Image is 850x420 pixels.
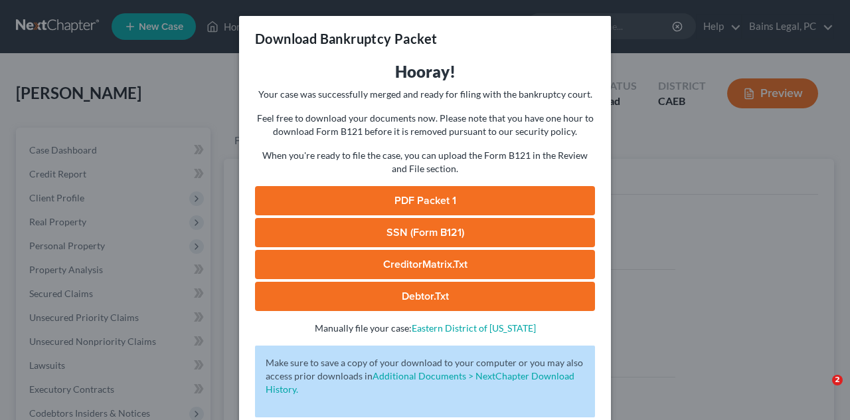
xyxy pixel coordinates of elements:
p: Feel free to download your documents now. Please note that you have one hour to download Form B12... [255,112,595,138]
h3: Download Bankruptcy Packet [255,29,437,48]
p: When you're ready to file the case, you can upload the Form B121 in the Review and File section. [255,149,595,175]
p: Make sure to save a copy of your download to your computer or you may also access prior downloads in [266,356,584,396]
h3: Hooray! [255,61,595,82]
p: Manually file your case: [255,322,595,335]
p: Your case was successfully merged and ready for filing with the bankruptcy court. [255,88,595,101]
a: Additional Documents > NextChapter Download History. [266,370,574,395]
a: Debtor.txt [255,282,595,311]
span: 2 [832,375,843,385]
a: Eastern District of [US_STATE] [412,322,536,334]
a: PDF Packet 1 [255,186,595,215]
a: CreditorMatrix.txt [255,250,595,279]
a: SSN (Form B121) [255,218,595,247]
iframe: Intercom live chat [805,375,837,407]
